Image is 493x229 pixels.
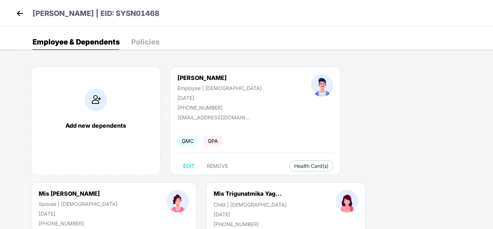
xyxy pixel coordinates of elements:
[39,220,117,226] div: [PHONE_NUMBER]
[39,201,117,207] div: Spouse | [DEMOGRAPHIC_DATA]
[214,190,282,197] div: Mis Trigunatmika Yag...
[177,74,262,81] div: [PERSON_NAME]
[201,160,234,172] button: REMOVE
[33,8,159,19] p: [PERSON_NAME] | EID: SYSN01468
[33,38,120,46] div: Employee & Dependents
[214,221,287,227] div: [PHONE_NUMBER]
[290,160,333,172] button: Health Card(s)
[167,190,189,212] img: profileImage
[177,95,262,101] div: [DATE]
[336,190,358,212] img: profileImage
[177,105,262,111] div: [PHONE_NUMBER]
[39,122,153,129] div: Add new dependents
[214,211,287,217] div: [DATE]
[214,202,287,208] div: Child | [DEMOGRAPHIC_DATA]
[294,164,329,168] span: Health Card(s)
[131,38,159,46] div: Policies
[85,89,107,111] img: addIcon
[177,160,200,172] button: EDIT
[177,114,250,120] div: [EMAIL_ADDRESS][DOMAIN_NAME]
[177,136,198,146] span: GMC
[207,163,228,169] span: REMOVE
[177,85,262,91] div: Employee | [DEMOGRAPHIC_DATA]
[39,211,117,217] div: [DATE]
[14,8,25,19] img: back
[203,136,222,146] span: GPA
[311,74,333,97] img: profileImage
[39,190,117,197] div: Mis [PERSON_NAME]
[183,163,194,169] span: EDIT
